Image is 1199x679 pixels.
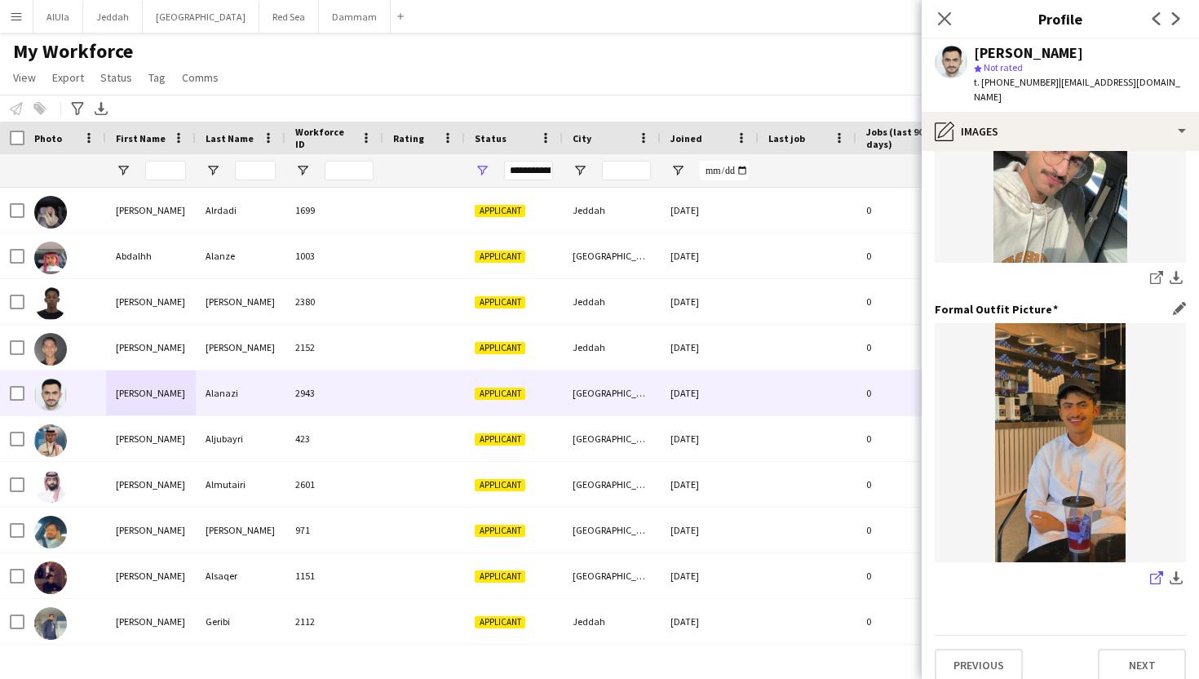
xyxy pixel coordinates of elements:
div: [GEOGRAPHIC_DATA] [563,416,661,461]
span: Applicant [475,296,525,308]
div: [PERSON_NAME] [106,279,196,324]
div: 0 [856,416,962,461]
div: [PERSON_NAME] [106,508,196,553]
div: 1699 [285,188,383,233]
button: Open Filter Menu [573,163,587,178]
div: Alrdadi [196,188,285,233]
div: [PERSON_NAME] [106,325,196,370]
span: Photo [34,132,62,144]
div: [DATE] [661,508,759,553]
app-action-btn: Advanced filters [68,99,87,118]
div: 1151 [285,553,383,598]
span: Jobs (last 90 days) [866,126,933,150]
div: [DATE] [661,416,759,461]
div: [GEOGRAPHIC_DATA] [563,553,661,598]
span: Applicant [475,479,525,491]
div: 2380 [285,279,383,324]
img: Abdulaziz Aljubayri [34,424,67,457]
span: | [EMAIL_ADDRESS][DOMAIN_NAME] [974,76,1180,103]
span: Status [100,70,132,85]
div: Aljubayri [196,416,285,461]
div: Almutairi [196,462,285,507]
button: Open Filter Menu [295,163,310,178]
div: 2601 [285,462,383,507]
span: Applicant [475,342,525,354]
span: Applicant [475,570,525,583]
div: 0 [856,371,962,415]
div: [DATE] [661,233,759,278]
span: Tag [148,70,166,85]
div: Jeddah [563,325,661,370]
img: Abdellah Ali Mohammed [34,287,67,320]
span: Applicant [475,388,525,400]
button: [GEOGRAPHIC_DATA] [143,1,259,33]
div: 0 [856,462,962,507]
input: Workforce ID Filter Input [325,161,374,180]
span: My Workforce [13,39,133,64]
div: Jeddah [563,279,661,324]
div: Images [922,112,1199,151]
span: Applicant [475,616,525,628]
app-action-btn: Export XLSX [91,99,111,118]
div: [GEOGRAPHIC_DATA] [563,233,661,278]
span: City [573,132,591,144]
div: [GEOGRAPHIC_DATA] [563,371,661,415]
div: 2112 [285,599,383,644]
a: Tag [142,67,172,88]
div: [GEOGRAPHIC_DATA] [563,508,661,553]
button: Open Filter Menu [475,163,489,178]
h3: Profile [922,8,1199,29]
div: 2152 [285,325,383,370]
button: Jeddah [83,1,143,33]
input: Last Name Filter Input [235,161,276,180]
div: 1003 [285,233,383,278]
div: [DATE] [661,371,759,415]
button: Open Filter Menu [670,163,685,178]
a: Comms [175,67,225,88]
div: Abdalhh [106,233,196,278]
img: Abdulaziz Alqarni [34,516,67,548]
div: [PERSON_NAME] [196,508,285,553]
span: Applicant [475,525,525,537]
div: Alanze [196,233,285,278]
div: [DATE] [661,553,759,598]
div: 0 [856,553,962,598]
div: [PERSON_NAME] [106,188,196,233]
div: [PERSON_NAME] [196,325,285,370]
div: [DATE] [661,599,759,644]
span: Applicant [475,205,525,217]
button: Red Sea [259,1,319,33]
div: Jeddah [563,188,661,233]
div: 0 [856,279,962,324]
div: [PERSON_NAME] [106,599,196,644]
div: 2943 [285,371,383,415]
a: Export [46,67,91,88]
div: [PERSON_NAME] [196,279,285,324]
span: View [13,70,36,85]
a: View [7,67,42,88]
span: Joined [670,132,702,144]
div: [DATE] [661,462,759,507]
span: t. [PHONE_NUMBER] [974,76,1059,88]
a: Status [94,67,139,88]
div: [PERSON_NAME] [106,553,196,598]
button: AlUla [33,1,83,33]
span: Rating [393,132,424,144]
div: 0 [856,508,962,553]
div: 423 [285,416,383,461]
div: Alsaqer [196,553,285,598]
div: [PERSON_NAME] [106,416,196,461]
div: [GEOGRAPHIC_DATA] [563,462,661,507]
div: Geribi [196,599,285,644]
img: Abdulaziz Alanazi [34,379,67,411]
div: Jeddah [563,599,661,644]
input: City Filter Input [602,161,651,180]
button: Dammam [319,1,391,33]
div: 0 [856,599,962,644]
img: Abdulaziz Ahmed [34,333,67,366]
img: Abdulaziz Alsaqer [34,561,67,594]
span: Applicant [475,433,525,446]
div: 0 [856,325,962,370]
input: Joined Filter Input [700,161,749,180]
button: Open Filter Menu [206,163,220,178]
